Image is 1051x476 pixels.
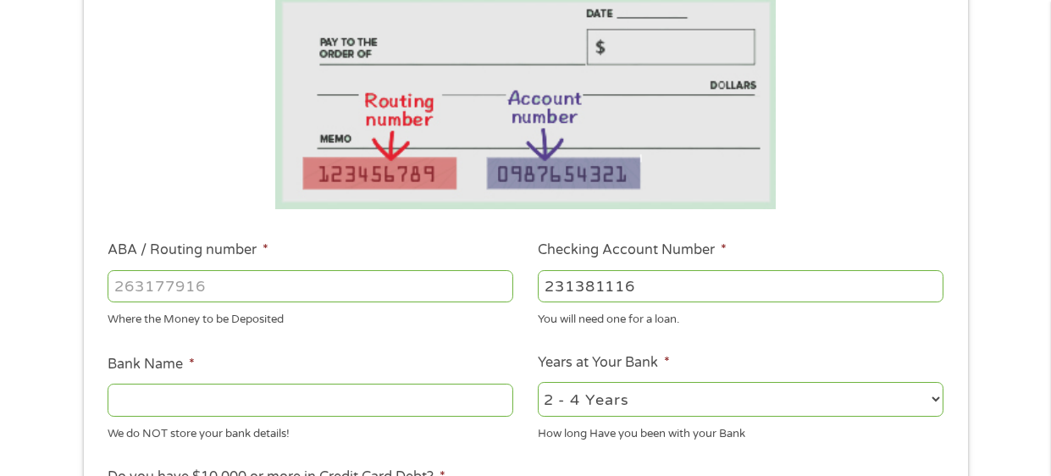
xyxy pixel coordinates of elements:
[108,270,513,302] input: 263177916
[538,270,943,302] input: 345634636
[538,306,943,329] div: You will need one for a loan.
[108,241,268,259] label: ABA / Routing number
[538,241,727,259] label: Checking Account Number
[108,356,195,374] label: Bank Name
[108,419,513,442] div: We do NOT store your bank details!
[108,306,513,329] div: Where the Money to be Deposited
[538,354,670,372] label: Years at Your Bank
[538,419,943,442] div: How long Have you been with your Bank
